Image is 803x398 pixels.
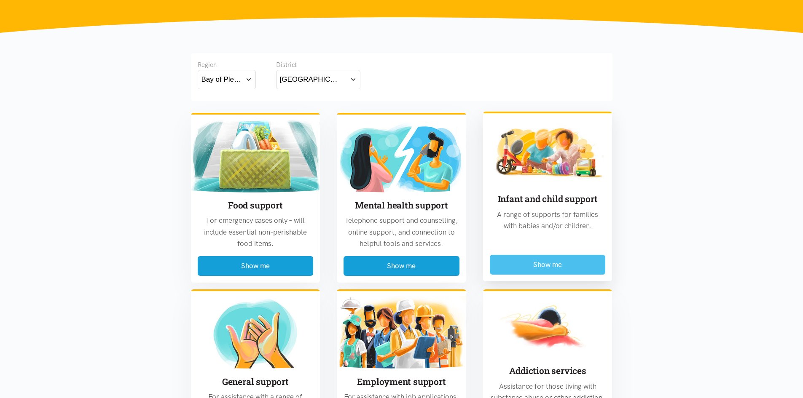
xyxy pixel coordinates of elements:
button: Show me [490,255,606,275]
h3: General support [198,376,314,388]
h3: Food support [198,199,314,211]
button: Bay of Plenty [198,70,256,89]
div: Region [198,60,256,70]
h3: Employment support [344,376,459,388]
h3: Addiction services [490,365,606,377]
p: For emergency cases only – will include essential non-perishable food items. [198,215,314,249]
h3: Infant and child support [490,193,606,205]
div: [GEOGRAPHIC_DATA] [280,74,341,85]
button: [GEOGRAPHIC_DATA] [276,70,360,89]
button: Show me [198,256,314,276]
h3: Mental health support [344,199,459,211]
p: Telephone support and counselling, online support, and connection to helpful tools and services. [344,215,459,249]
div: District [276,60,360,70]
button: Show me [344,256,459,276]
div: Bay of Plenty [201,74,242,85]
p: A range of supports for families with babies and/or children. [490,209,606,232]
